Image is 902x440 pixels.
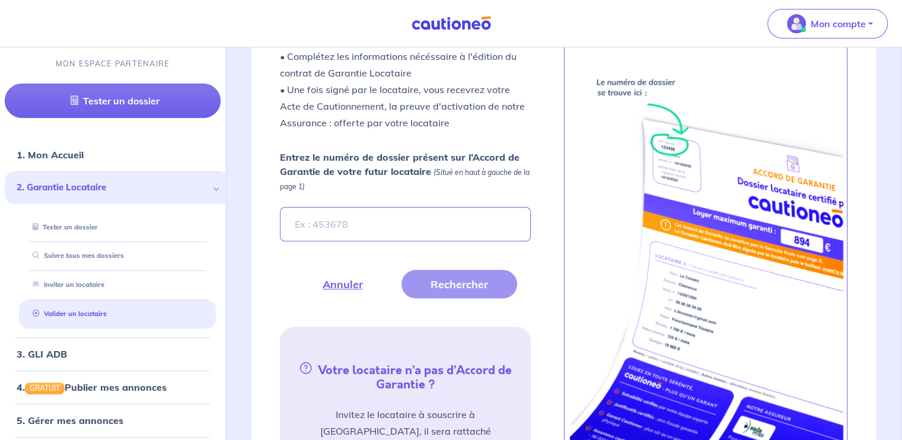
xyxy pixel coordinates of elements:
[56,58,170,69] p: MON ESPACE PARTENAIRE
[811,17,866,31] p: Mon compte
[5,375,221,399] div: 4.GRATUITPublier mes annonces
[5,342,221,366] div: 3. GLI ADB
[407,16,496,31] img: Cautioneo
[5,84,221,118] a: Tester un dossier
[280,168,530,191] em: (Situé en haut à gauche de la page 1)
[28,280,104,289] a: Inviter un locataire
[19,218,216,237] div: Tester un dossier
[5,171,230,204] div: 2. Garantie Locataire
[17,181,209,195] span: 2. Garantie Locataire
[28,252,124,260] a: Suivre tous mes dossiers
[19,304,216,324] div: Valider un locataire
[28,310,107,318] a: Valider un locataire
[5,143,221,167] div: 1. Mon Accueil
[280,207,530,241] input: Ex : 453678
[17,348,67,360] a: 3. GLI ADB
[19,247,216,266] div: Suivre tous mes dossiers
[17,149,84,161] a: 1. Mon Accueil
[294,270,392,298] button: Annuler
[17,415,123,426] a: 5. Gérer mes annonces
[19,275,216,295] div: Inviter un locataire
[767,9,888,39] button: illu_account_valid_menu.svgMon compte
[280,151,519,177] strong: Entrez le numéro de dossier présent sur l’Accord de Garantie de votre futur locataire
[5,409,221,432] div: 5. Gérer mes annonces
[787,14,806,33] img: illu_account_valid_menu.svg
[17,381,167,393] a: 4.GRATUITPublier mes annonces
[285,360,525,392] h5: Votre locataire n’a pas d’Accord de Garantie ?
[28,223,98,231] a: Tester un dossier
